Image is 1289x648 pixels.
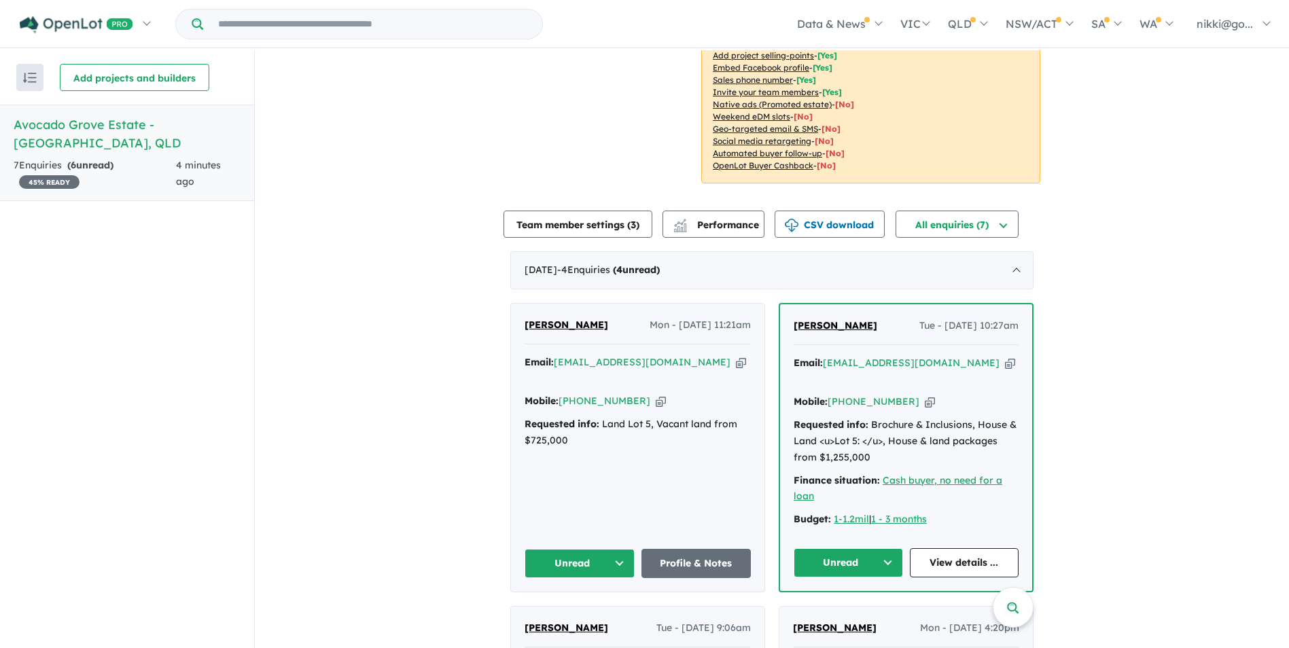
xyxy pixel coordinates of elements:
span: [ Yes ] [817,50,837,60]
span: [PERSON_NAME] [525,319,608,331]
span: Tue - [DATE] 10:27am [919,318,1019,334]
span: [PERSON_NAME] [525,622,608,634]
input: Try estate name, suburb, builder or developer [206,10,540,39]
span: 45 % READY [19,175,80,189]
img: download icon [785,219,798,232]
span: [No] [815,136,834,146]
strong: Budget: [794,513,831,525]
span: Tue - [DATE] 9:06am [656,620,751,636]
button: Copy [736,355,746,370]
span: Mon - [DATE] 4:20pm [920,620,1019,636]
span: [No] [794,111,813,122]
button: Add projects and builders [60,64,209,91]
a: [EMAIL_ADDRESS][DOMAIN_NAME] [823,357,1000,369]
button: Team member settings (3) [504,211,652,238]
h5: Avocado Grove Estate - [GEOGRAPHIC_DATA] , QLD [14,115,241,152]
u: Embed Facebook profile [713,62,809,73]
a: [PERSON_NAME] [794,318,877,334]
button: Performance [663,211,764,238]
button: Copy [1005,356,1015,370]
img: bar-chart.svg [673,223,687,232]
img: sort.svg [23,73,37,83]
strong: ( unread) [613,264,660,276]
a: [EMAIL_ADDRESS][DOMAIN_NAME] [554,356,730,368]
a: [PHONE_NUMBER] [559,395,650,407]
button: Unread [794,548,903,577]
div: Land Lot 5, Vacant land from $725,000 [525,416,751,449]
img: line-chart.svg [674,219,686,226]
span: [ Yes ] [822,87,842,97]
a: View details ... [910,548,1019,577]
span: - 4 Enquir ies [557,264,660,276]
u: Weekend eDM slots [713,111,790,122]
u: Social media retargeting [713,136,811,146]
u: Invite your team members [713,87,819,97]
a: [PHONE_NUMBER] [828,395,919,408]
strong: Requested info: [525,418,599,430]
span: 4 [616,264,622,276]
strong: Mobile: [525,395,559,407]
a: [PERSON_NAME] [793,620,877,636]
strong: Requested info: [794,418,868,431]
span: nikki@go... [1197,17,1253,31]
u: Add project selling-points [713,50,814,60]
a: [PERSON_NAME] [525,317,608,334]
button: All enquiries (7) [896,211,1019,238]
a: [PERSON_NAME] [525,620,608,636]
u: Automated buyer follow-up [713,148,822,158]
a: Cash buyer, no need for a loan [794,474,1002,503]
a: 1-1.2mil [834,513,869,525]
u: OpenLot Buyer Cashback [713,160,813,170]
span: [PERSON_NAME] [793,622,877,634]
strong: Finance situation: [794,474,880,486]
u: Sales phone number [713,75,793,85]
div: Brochure & Inclusions, House & Land <u>Lot 5: </u>, House & land packages from $1,255,000 [794,417,1019,465]
span: Performance [675,219,759,231]
span: [ Yes ] [796,75,816,85]
strong: ( unread) [67,159,113,171]
span: [PERSON_NAME] [794,319,877,331]
button: Copy [925,395,935,409]
span: 6 [71,159,76,171]
u: Native ads (Promoted estate) [713,99,832,109]
span: [ Yes ] [813,62,832,73]
strong: Mobile: [794,395,828,408]
button: Unread [525,549,635,578]
u: Geo-targeted email & SMS [713,124,818,134]
div: 7 Enquir ies [14,158,176,190]
strong: Email: [525,356,554,368]
strong: Email: [794,357,823,369]
span: 3 [631,219,636,231]
span: Mon - [DATE] 11:21am [650,317,751,334]
div: [DATE] [510,251,1034,289]
a: Profile & Notes [641,549,752,578]
div: | [794,511,1019,528]
span: [No] [826,148,845,158]
button: Copy [656,394,666,408]
a: 1 - 3 months [871,513,927,525]
button: CSV download [775,211,885,238]
span: [No] [817,160,836,170]
span: 4 minutes ago [176,159,221,187]
span: [No] [835,99,854,109]
img: Openlot PRO Logo White [20,16,133,33]
span: [No] [822,124,841,134]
